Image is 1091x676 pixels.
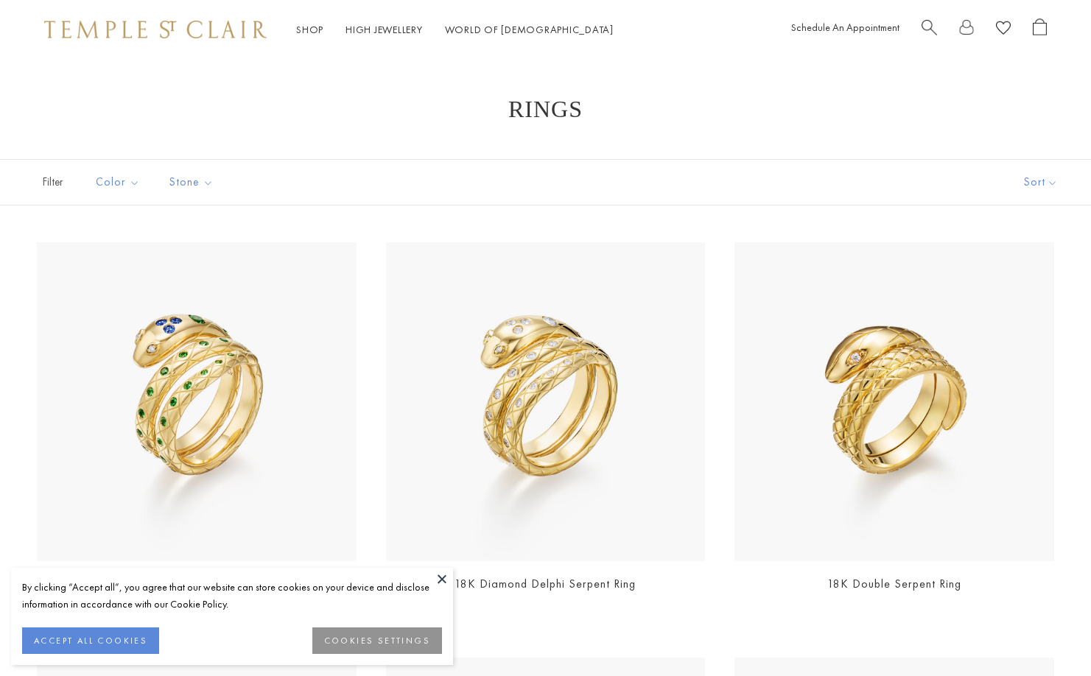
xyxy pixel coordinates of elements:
[296,23,323,36] a: ShopShop
[158,166,225,199] button: Stone
[1033,18,1047,41] a: Open Shopping Bag
[445,23,614,36] a: World of [DEMOGRAPHIC_DATA]World of [DEMOGRAPHIC_DATA]
[386,242,706,562] img: R31835-SERPENT
[85,166,151,199] button: Color
[88,173,151,191] span: Color
[162,173,225,191] span: Stone
[991,160,1091,205] button: Show sort by
[37,242,357,562] a: R36135-SRPBSTGR36135-SRPBSTG
[44,21,267,38] img: Temple St. Clair
[37,242,357,562] img: R36135-SRPBSTG
[59,96,1032,122] h1: Rings
[455,576,636,591] a: 18K Diamond Delphi Serpent Ring
[996,18,1011,41] a: View Wishlist
[827,576,961,591] a: 18K Double Serpent Ring
[791,21,899,34] a: Schedule An Appointment
[296,21,614,39] nav: Main navigation
[1017,607,1076,661] iframe: Gorgias live chat messenger
[22,627,159,654] button: ACCEPT ALL COOKIES
[734,242,1054,562] img: 18K Double Serpent Ring
[922,18,937,41] a: Search
[386,242,706,562] a: R31835-SERPENTR31835-SERPENT
[312,627,442,654] button: COOKIES SETTINGS
[22,579,442,613] div: By clicking “Accept all”, you agree that our website can store cookies on your device and disclos...
[345,23,423,36] a: High JewelleryHigh Jewellery
[734,242,1054,562] a: 18K Double Serpent Ring18K Double Serpent Ring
